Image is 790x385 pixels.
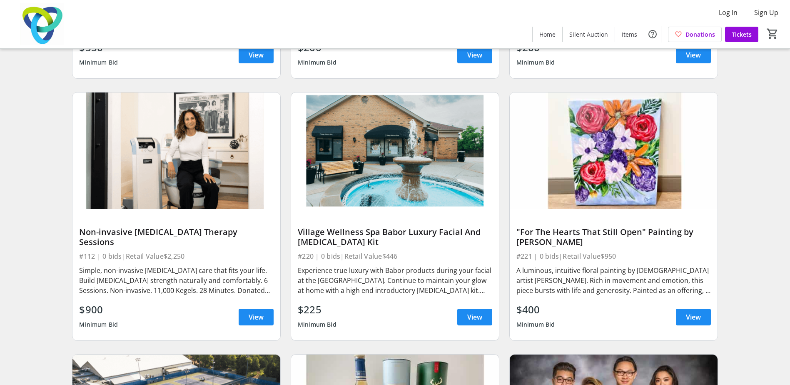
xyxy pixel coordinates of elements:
[467,50,482,60] span: View
[686,312,701,322] span: View
[249,50,264,60] span: View
[712,6,744,19] button: Log In
[79,302,118,317] div: $900
[72,92,280,210] img: Non-invasive Pelvic Floor Therapy Sessions
[533,27,562,42] a: Home
[516,250,711,262] div: #221 | 0 bids | Retail Value $950
[668,27,722,42] a: Donations
[79,55,118,70] div: Minimum Bid
[467,312,482,322] span: View
[622,30,637,39] span: Items
[5,3,79,45] img: Trillium Health Partners Foundation's Logo
[79,227,274,247] div: Non-invasive [MEDICAL_DATA] Therapy Sessions
[725,27,758,42] a: Tickets
[719,7,738,17] span: Log In
[298,55,336,70] div: Minimum Bid
[79,250,274,262] div: #112 | 0 bids | Retail Value $2,250
[539,30,556,39] span: Home
[457,47,492,63] a: View
[79,317,118,332] div: Minimum Bid
[298,302,336,317] div: $225
[510,92,718,210] img: "For The Hearts That Still Open" Painting by Sharn Bassi
[291,92,499,210] img: Village Wellness Spa Babor Luxury Facial And Skin Care Kit
[676,47,711,63] a: View
[516,317,555,332] div: Minimum Bid
[676,309,711,325] a: View
[615,27,644,42] a: Items
[748,6,785,19] button: Sign Up
[239,47,274,63] a: View
[298,227,492,247] div: Village Wellness Spa Babor Luxury Facial And [MEDICAL_DATA] Kit
[765,26,780,41] button: Cart
[298,317,336,332] div: Minimum Bid
[457,309,492,325] a: View
[644,26,661,42] button: Help
[754,7,778,17] span: Sign Up
[79,265,274,295] div: Simple, non-invasive [MEDICAL_DATA] care that fits your life. Build [MEDICAL_DATA] strength natur...
[298,250,492,262] div: #220 | 0 bids | Retail Value $446
[732,30,752,39] span: Tickets
[685,30,715,39] span: Donations
[516,55,555,70] div: Minimum Bid
[239,309,274,325] a: View
[249,312,264,322] span: View
[298,265,492,295] div: Experience true luxury with Babor products during your facial at the [GEOGRAPHIC_DATA]. Continue ...
[516,227,711,247] div: "For The Hearts That Still Open" Painting by [PERSON_NAME]
[563,27,615,42] a: Silent Auction
[686,50,701,60] span: View
[516,302,555,317] div: $400
[569,30,608,39] span: Silent Auction
[516,265,711,295] div: A luminous, intuitive floral painting by [DEMOGRAPHIC_DATA] artist [PERSON_NAME]. Rich in movemen...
